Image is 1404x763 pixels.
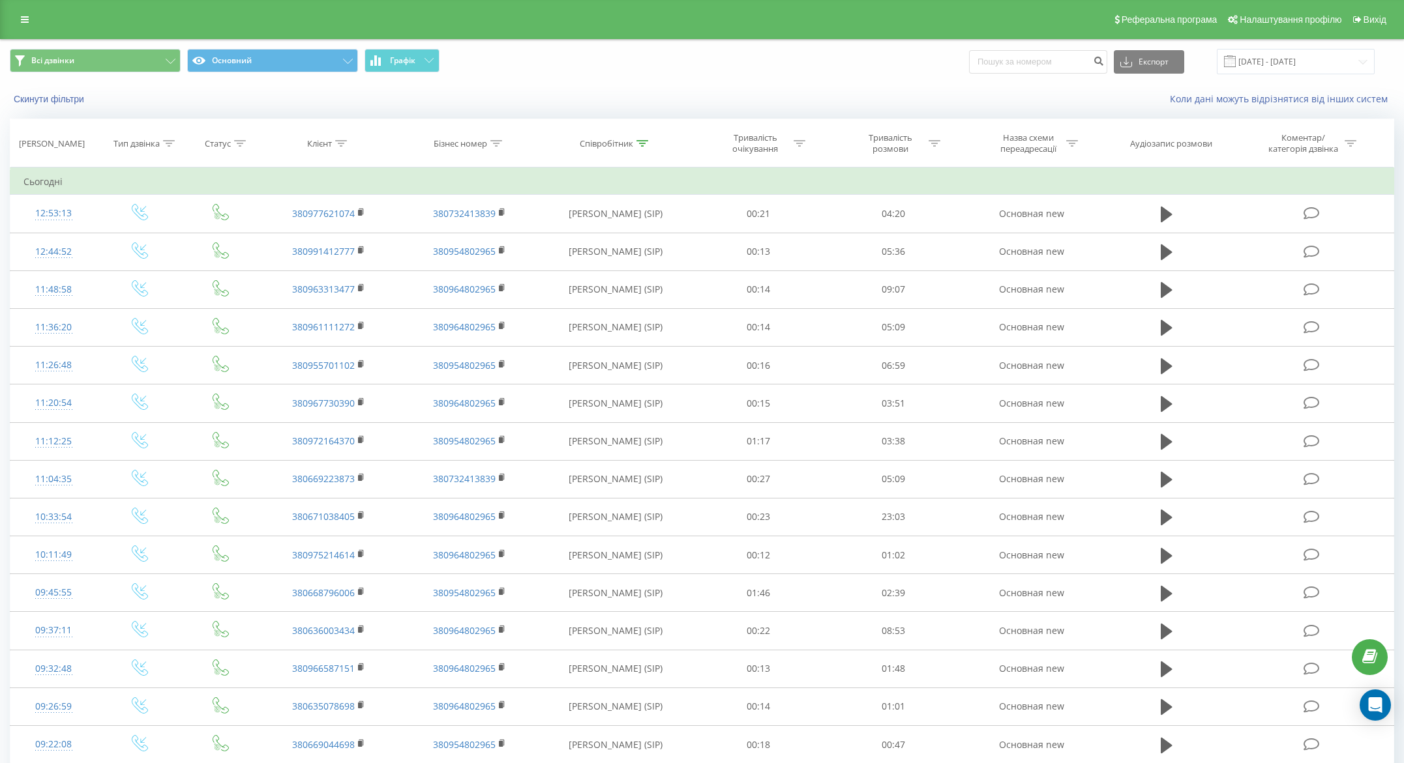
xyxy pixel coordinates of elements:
td: 00:13 [691,650,826,687]
div: 09:45:55 [23,580,83,605]
div: [PERSON_NAME] [19,138,85,149]
td: [PERSON_NAME] (SIP) [540,574,691,612]
td: Основная new [961,384,1101,422]
a: 380954802965 [433,586,496,599]
div: 11:26:48 [23,353,83,378]
button: Скинути фільтри [10,93,91,105]
a: 380668796006 [292,586,355,599]
div: Назва схеми переадресації [993,132,1063,154]
div: 09:32:48 [23,656,83,682]
div: 10:33:54 [23,504,83,530]
a: 380732413839 [433,207,496,220]
td: 04:20 [826,195,961,233]
a: 380964802965 [433,700,496,712]
td: Основная new [961,270,1101,308]
td: Основная new [961,536,1101,574]
td: 03:38 [826,422,961,460]
td: 05:09 [826,460,961,498]
div: 11:12:25 [23,429,83,454]
div: 11:36:20 [23,315,83,340]
div: 09:26:59 [23,694,83,719]
a: 380954802965 [433,435,496,447]
a: 380964802965 [433,624,496,637]
div: Бізнес номер [434,138,487,149]
a: 380975214614 [292,549,355,561]
td: Основная new [961,612,1101,650]
div: 11:04:35 [23,467,83,492]
a: 380671038405 [292,510,355,523]
a: 380991412777 [292,245,355,257]
span: Всі дзвінки [31,55,74,66]
a: 380972164370 [292,435,355,447]
a: 380635078698 [292,700,355,712]
td: 01:17 [691,422,826,460]
button: Всі дзвінки [10,49,181,72]
td: 00:14 [691,687,826,725]
div: 10:11:49 [23,542,83,568]
td: 00:13 [691,233,826,270]
div: Open Intercom Messenger [1360,689,1391,721]
td: 00:14 [691,308,826,346]
span: Реферальна програма [1122,14,1217,25]
td: [PERSON_NAME] (SIP) [540,384,691,422]
button: Основний [187,49,358,72]
div: Тривалість розмови [856,132,925,154]
td: 00:14 [691,270,826,308]
td: 01:01 [826,687,961,725]
td: 03:51 [826,384,961,422]
a: 380955701102 [292,359,355,371]
button: Графік [365,49,440,72]
a: 380964802965 [433,510,496,523]
td: [PERSON_NAME] (SIP) [540,347,691,384]
td: [PERSON_NAME] (SIP) [540,612,691,650]
td: 01:02 [826,536,961,574]
td: Основная new [961,308,1101,346]
td: 00:22 [691,612,826,650]
td: [PERSON_NAME] (SIP) [540,270,691,308]
a: 380636003434 [292,624,355,637]
td: [PERSON_NAME] (SIP) [540,233,691,270]
a: 380954802965 [433,359,496,371]
td: 00:15 [691,384,826,422]
span: Вихід [1364,14,1386,25]
a: 380669223873 [292,472,355,485]
td: Основная new [961,650,1101,687]
td: Основная new [961,498,1101,536]
a: 380954802965 [433,245,496,257]
a: 380977621074 [292,207,355,220]
a: 380964802965 [433,397,496,409]
td: 00:21 [691,195,826,233]
td: [PERSON_NAME] (SIP) [540,308,691,346]
td: 06:59 [826,347,961,384]
button: Експорт [1114,50,1184,74]
a: 380967730390 [292,397,355,409]
a: 380964802965 [433,321,496,333]
td: 00:16 [691,347,826,384]
td: 05:09 [826,308,961,346]
td: [PERSON_NAME] (SIP) [540,460,691,498]
div: 09:22:08 [23,732,83,757]
td: 05:36 [826,233,961,270]
a: 380954802965 [433,738,496,751]
td: 01:48 [826,650,961,687]
a: 380964802965 [433,549,496,561]
td: Основная new [961,347,1101,384]
td: 09:07 [826,270,961,308]
td: Основная new [961,233,1101,270]
a: 380669044698 [292,738,355,751]
td: [PERSON_NAME] (SIP) [540,498,691,536]
div: Статус [205,138,231,149]
div: Коментар/категорія дзвінка [1265,132,1341,154]
td: Основная new [961,195,1101,233]
td: 23:03 [826,498,961,536]
td: Основная new [961,460,1101,498]
td: Сьогодні [10,169,1394,195]
div: 12:53:13 [23,201,83,226]
div: Клієнт [307,138,332,149]
td: 00:12 [691,536,826,574]
a: Коли дані можуть відрізнятися вiд інших систем [1170,93,1394,105]
div: 11:48:58 [23,277,83,302]
td: 00:27 [691,460,826,498]
input: Пошук за номером [969,50,1107,74]
td: Основная new [961,574,1101,612]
